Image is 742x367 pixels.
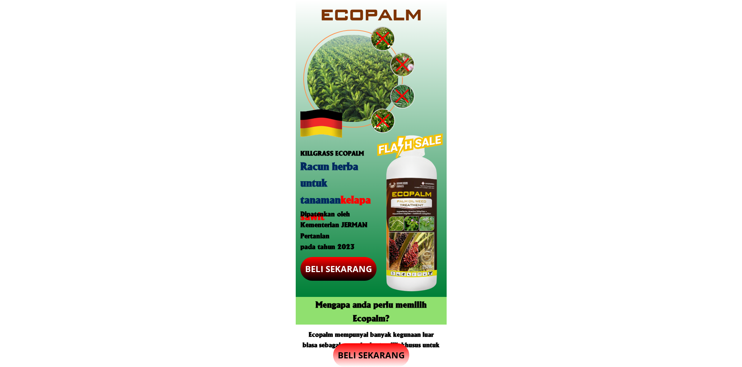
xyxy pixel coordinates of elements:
[300,148,372,158] h3: KILLGRASS ECOPALM
[300,192,371,222] span: kelapa sawit
[300,208,372,252] h3: Dipatenkan oleh Kementerian JERMAN Pertanian pada tahun 2023
[333,343,409,367] p: BELI SEKARANG
[302,329,440,360] h3: Ecopalm mempunyai banyak kegunaan luar biasa sebagai racun herba terpilih khusus untuk pokok kela...
[300,157,377,224] h2: Racun herba untuk tanaman
[300,257,377,281] p: BELI SEKARANG
[300,297,442,325] h2: Mengapa anda perlu memilih Ecopalm?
